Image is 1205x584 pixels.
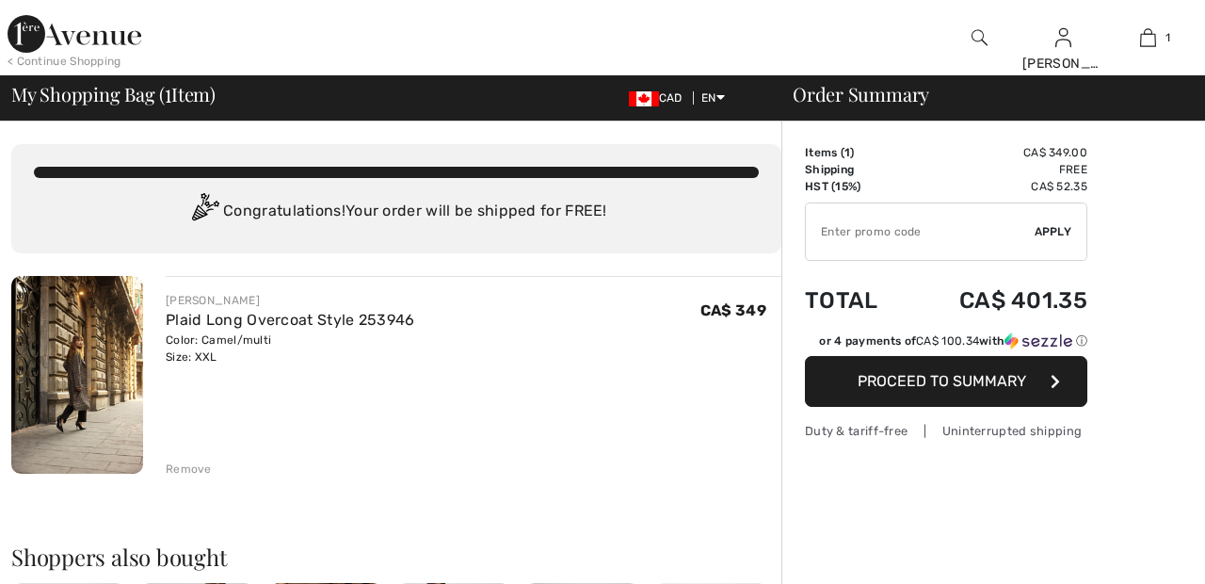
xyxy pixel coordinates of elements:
span: EN [701,91,725,105]
span: Proceed to Summary [858,372,1026,390]
div: [PERSON_NAME] [1022,54,1105,73]
div: Duty & tariff-free | Uninterrupted shipping [805,422,1087,440]
img: Plaid Long Overcoat Style 253946 [11,276,143,474]
div: or 4 payments of with [819,333,1087,349]
td: CA$ 52.35 [908,178,1087,195]
div: [PERSON_NAME] [166,292,415,309]
div: Order Summary [770,85,1194,104]
div: or 4 payments ofCA$ 100.34withSezzle Click to learn more about Sezzle [805,333,1087,356]
img: 1ère Avenue [8,15,141,53]
td: Total [805,268,908,333]
td: Shipping [805,161,908,178]
h2: Shoppers also bought [11,545,781,568]
input: Promo code [806,203,1035,260]
div: Congratulations! Your order will be shipped for FREE! [34,193,759,231]
div: < Continue Shopping [8,53,121,70]
td: CA$ 349.00 [908,144,1087,161]
div: Remove [166,461,212,478]
td: Items ( ) [805,144,908,161]
span: CA$ 349 [700,301,766,319]
img: My Info [1055,26,1071,49]
td: Free [908,161,1087,178]
img: My Bag [1140,26,1156,49]
span: 1 [165,80,171,105]
td: CA$ 401.35 [908,268,1087,333]
img: Canadian Dollar [629,91,659,106]
span: 1 [844,146,850,159]
img: search the website [972,26,988,49]
span: CA$ 100.34 [916,334,979,348]
button: Proceed to Summary [805,356,1087,407]
div: Color: Camel/multi Size: XXL [166,332,415,365]
span: My Shopping Bag ( Item) [11,85,216,104]
img: Congratulation2.svg [185,193,223,231]
td: HST (15%) [805,178,908,195]
span: CAD [629,91,690,105]
span: Apply [1035,223,1072,240]
span: 1 [1165,29,1170,46]
a: Sign In [1055,28,1071,46]
img: Sezzle [1004,333,1072,349]
a: Plaid Long Overcoat Style 253946 [166,311,415,329]
a: 1 [1106,26,1189,49]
